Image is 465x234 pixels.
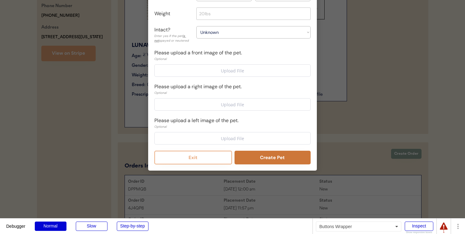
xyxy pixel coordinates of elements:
[35,222,66,231] div: Normal
[196,7,311,20] input: 20lbs
[154,151,232,164] button: Exit
[405,222,433,231] div: Inspect
[154,10,193,17] div: Weight
[235,151,311,164] button: Create Pet
[154,34,193,43] div: Enter yes if the pet spayed or neutered
[6,218,25,228] div: Debugger
[154,83,242,90] div: Please upload a right image of the pet.
[117,222,148,231] div: Step-by-step
[154,57,242,61] div: Optional
[154,90,242,95] div: Optional
[154,49,242,57] div: Please upload a front image of the pet.
[154,124,239,129] div: Optional
[316,222,401,232] div: Buttons Wrapper
[440,230,448,233] div: 1
[154,26,193,34] div: Intact?
[405,231,433,234] div: Show responsive boxes
[76,222,107,231] div: Slow
[154,117,239,124] div: Please upload a left image of the pet.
